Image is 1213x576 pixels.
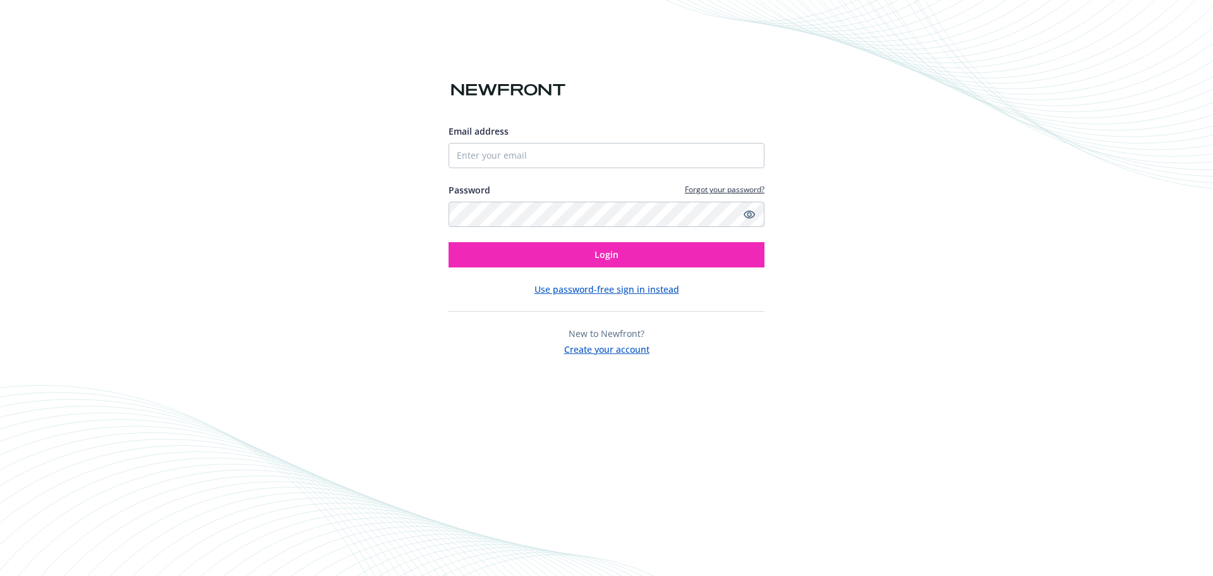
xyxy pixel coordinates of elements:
[449,125,509,137] span: Email address
[449,183,490,197] label: Password
[564,340,649,356] button: Create your account
[742,207,757,222] a: Show password
[449,202,764,227] input: Enter your password
[685,184,764,195] a: Forgot your password?
[569,328,644,340] span: New to Newfront?
[449,242,764,267] button: Login
[594,248,619,260] span: Login
[449,79,568,101] img: Newfront logo
[534,283,679,296] button: Use password-free sign in instead
[449,143,764,168] input: Enter your email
